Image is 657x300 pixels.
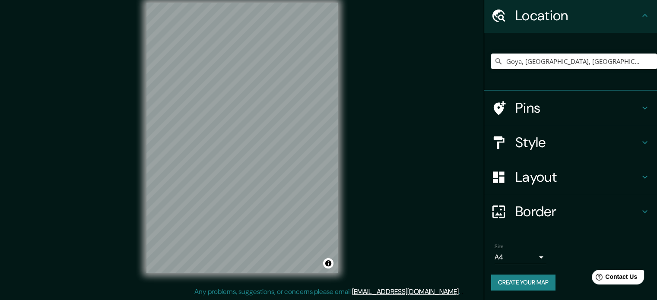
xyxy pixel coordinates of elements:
div: . [460,287,461,297]
h4: Pins [515,99,640,117]
div: A4 [495,250,546,264]
h4: Border [515,203,640,220]
label: Size [495,243,504,250]
div: Pins [484,91,657,125]
button: Toggle attribution [323,258,333,268]
div: Style [484,125,657,160]
a: [EMAIL_ADDRESS][DOMAIN_NAME] [352,287,459,296]
iframe: Help widget launcher [580,266,647,291]
canvas: Map [146,3,338,273]
div: Layout [484,160,657,194]
div: Border [484,194,657,229]
div: . [461,287,463,297]
p: Any problems, suggestions, or concerns please email . [194,287,460,297]
h4: Style [515,134,640,151]
h4: Location [515,7,640,24]
h4: Layout [515,168,640,186]
input: Pick your city or area [491,54,657,69]
button: Create your map [491,275,555,291]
